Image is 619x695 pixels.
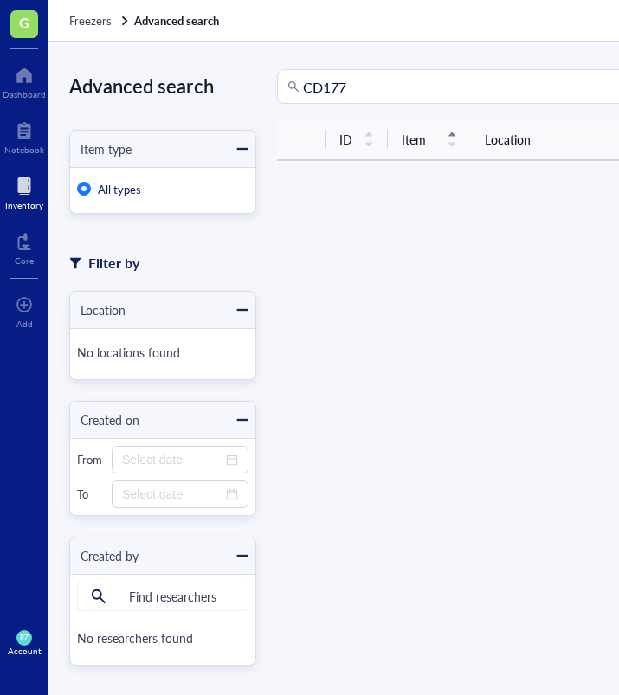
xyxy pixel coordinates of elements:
a: Freezers [69,13,131,29]
span: RZ [20,634,29,642]
a: Notebook [4,117,44,155]
div: No researchers found [77,621,248,658]
div: From [77,452,105,467]
th: Item [388,119,471,160]
div: Account [8,646,42,656]
a: Advanced search [134,13,222,29]
span: Item [402,130,436,149]
div: Created by [70,546,139,565]
div: Add [16,319,33,329]
a: Core [15,228,34,266]
span: G [19,11,29,33]
div: Item type [70,139,132,158]
div: No locations found [77,336,248,372]
span: ID [339,130,353,149]
a: Dashboard [3,61,46,100]
input: Select date [122,485,222,504]
div: Location [70,300,126,319]
a: Inventory [5,172,43,210]
th: ID [326,119,388,160]
div: Filter by [88,252,139,274]
div: Dashboard [3,89,46,100]
div: Inventory [5,200,43,210]
div: Created on [70,410,139,429]
span: Freezers [69,12,112,29]
div: Core [15,255,34,266]
div: Advanced search [69,69,256,102]
div: To [77,486,105,502]
div: Notebook [4,145,44,155]
span: All types [98,181,141,197]
input: Select date [122,450,222,469]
